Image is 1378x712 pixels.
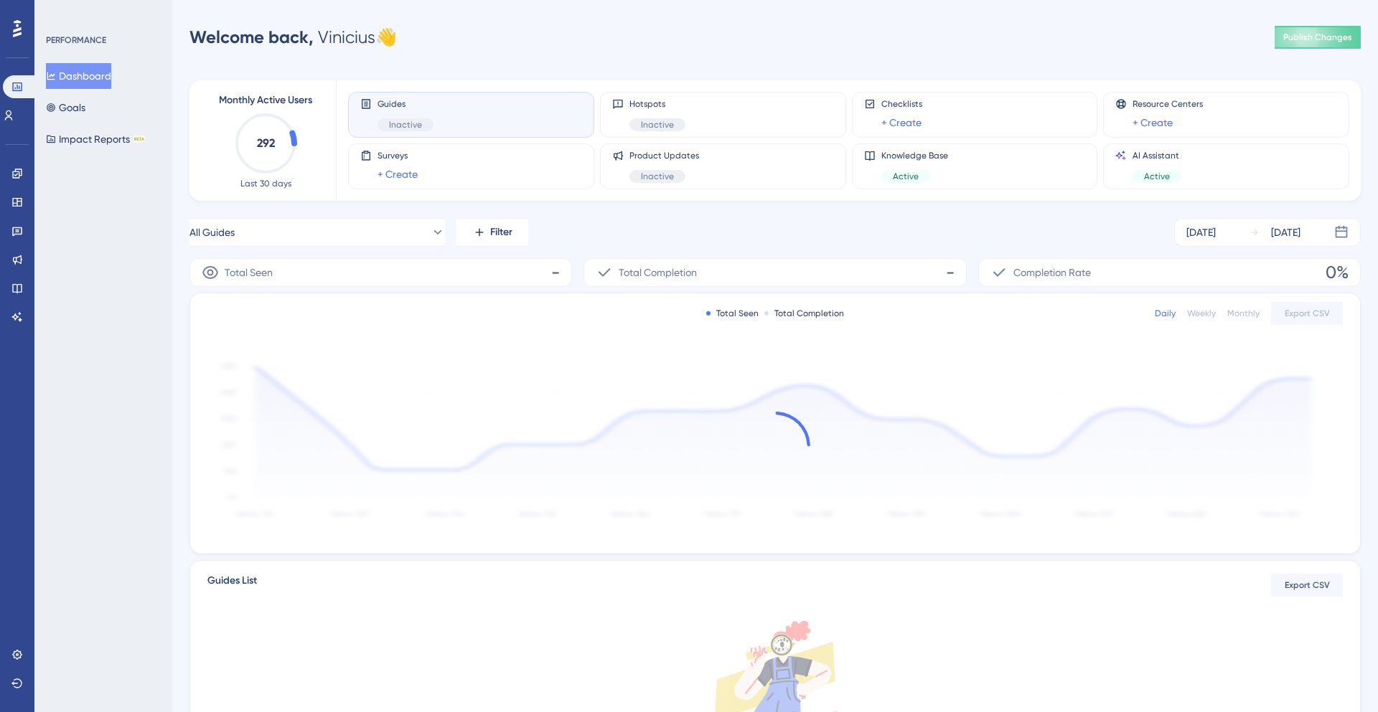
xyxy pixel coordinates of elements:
[1285,579,1330,591] span: Export CSV
[1133,98,1203,110] span: Resource Centers
[46,126,146,152] button: Impact ReportsBETA
[378,166,418,183] a: + Create
[207,572,257,598] span: Guides List
[1271,224,1300,241] div: [DATE]
[706,308,759,319] div: Total Seen
[1227,308,1260,319] div: Monthly
[490,224,512,241] span: Filter
[378,98,433,110] span: Guides
[378,150,418,161] span: Surveys
[946,261,955,284] span: -
[189,26,397,49] div: Vinicius 👋
[1326,261,1349,284] span: 0%
[629,150,699,161] span: Product Updates
[189,218,445,247] button: All Guides
[219,92,312,109] span: Monthly Active Users
[225,264,273,281] span: Total Seen
[1155,308,1176,319] div: Daily
[1133,150,1181,161] span: AI Assistant
[1271,574,1343,597] button: Export CSV
[46,95,85,120] button: Goals
[893,171,919,182] span: Active
[1187,308,1216,319] div: Weekly
[1013,264,1091,281] span: Completion Rate
[641,119,674,130] span: Inactive
[764,308,844,319] div: Total Completion
[1285,308,1330,319] span: Export CSV
[46,34,106,46] div: PERFORMANCE
[629,98,685,110] span: Hotspots
[881,98,922,110] span: Checklists
[189,224,235,241] span: All Guides
[881,150,948,161] span: Knowledge Base
[456,218,528,247] button: Filter
[46,63,111,89] button: Dashboard
[1144,171,1170,182] span: Active
[389,119,422,130] span: Inactive
[240,178,291,189] span: Last 30 days
[881,114,922,131] a: + Create
[1283,32,1352,43] span: Publish Changes
[619,264,697,281] span: Total Completion
[133,136,146,143] div: BETA
[189,27,314,47] span: Welcome back,
[1275,26,1361,49] button: Publish Changes
[641,171,674,182] span: Inactive
[1133,114,1173,131] a: + Create
[551,261,560,284] span: -
[257,136,275,150] text: 292
[1271,302,1343,325] button: Export CSV
[1186,224,1216,241] div: [DATE]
